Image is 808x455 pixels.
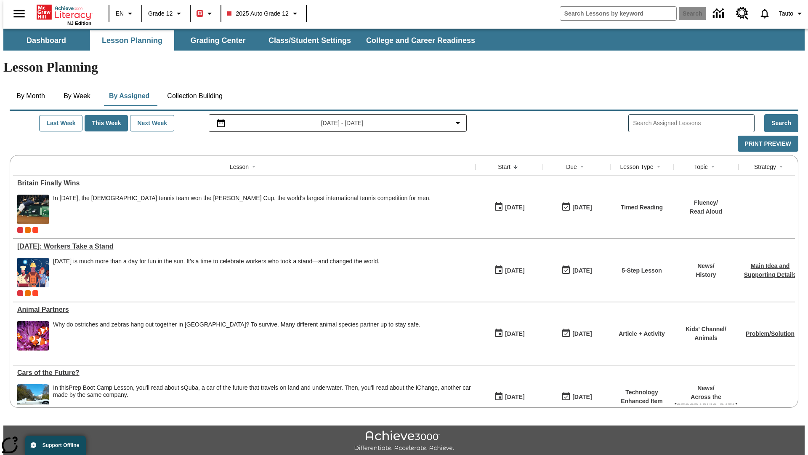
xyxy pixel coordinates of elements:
[696,262,716,270] p: News /
[224,6,303,21] button: Class: 2025 Auto Grade 12, Select your class
[148,9,173,18] span: Grade 12
[53,195,431,224] div: In 2015, the British tennis team won the Davis Cup, the world's largest international tennis comp...
[67,21,91,26] span: NJ Edition
[56,86,98,106] button: By Week
[17,384,49,414] img: High-tech automobile treading water.
[764,114,798,132] button: Search
[754,3,776,24] a: Notifications
[17,321,49,351] img: Three clownfish swim around a purple anemone.
[17,195,49,224] img: British tennis player Andy Murray, extending his whole body to reach a ball during a tennis match...
[694,163,708,171] div: Topic
[262,30,358,51] button: Class/Student Settings
[731,2,754,25] a: Resource Center, Will open in new tab
[744,262,796,278] a: Main Idea and Supporting Details
[198,8,202,19] span: B
[686,325,726,334] p: Kids' Channel /
[53,258,380,287] div: Labor Day is much more than a day for fun in the sun. It's a time to celebrate workers who took a...
[491,262,527,278] button: 07/23/25: First time the lesson was available
[85,115,128,131] button: This Week
[622,266,662,275] p: 5-Step Lesson
[491,389,527,405] button: 07/01/25: First time the lesson was available
[558,199,595,215] button: 09/07/25: Last day the lesson can be accessed
[675,393,738,410] p: Across the [GEOGRAPHIC_DATA]
[633,117,754,129] input: Search Assigned Lessons
[453,118,463,128] svg: Collapse Date Range Filter
[776,6,808,21] button: Profile/Settings
[619,329,665,338] p: Article + Activity
[176,30,260,51] button: Grading Center
[621,203,663,212] p: Timed Reading
[776,162,786,172] button: Sort
[779,9,793,18] span: Tauto
[32,227,38,233] div: Test 1
[690,207,722,216] p: Read Aloud
[17,306,471,313] a: Animal Partners, Lessons
[145,6,187,21] button: Grade: Grade 12, Select a grade
[572,265,592,276] div: [DATE]
[17,227,23,233] div: Current Class
[17,369,471,377] a: Cars of the Future? , Lessons
[491,199,527,215] button: 09/01/25: First time the lesson was available
[53,321,420,351] div: Why do ostriches and zebras hang out together in Africa? To survive. Many different animal specie...
[686,334,726,343] p: Animals
[249,162,259,172] button: Sort
[130,115,174,131] button: Next Week
[17,243,471,250] div: Labor Day: Workers Take a Stand
[510,162,521,172] button: Sort
[25,436,86,455] button: Support Offline
[102,86,156,106] button: By Assigned
[354,431,454,452] img: Achieve3000 Differentiate Accelerate Achieve
[213,118,463,128] button: Select the date range menu item
[572,392,592,402] div: [DATE]
[614,388,669,406] p: Technology Enhanced Item
[160,86,229,106] button: Collection Building
[696,270,716,279] p: History
[708,162,718,172] button: Sort
[193,6,218,21] button: Boost Class color is red. Change class color
[558,326,595,342] button: 06/30/26: Last day the lesson can be accessed
[321,119,364,128] span: [DATE] - [DATE]
[25,290,31,296] div: OL 2025 Auto Grade 12
[17,243,471,250] a: Labor Day: Workers Take a Stand, Lessons
[53,384,471,398] testabrev: Prep Boot Camp Lesson, you'll read about sQuba, a car of the future that travels on land and unde...
[37,4,91,21] a: Home
[112,6,139,21] button: Language: EN, Select a language
[577,162,587,172] button: Sort
[53,195,431,202] div: In [DATE], the [DEMOGRAPHIC_DATA] tennis team won the [PERSON_NAME] Cup, the world's largest inte...
[53,384,471,399] div: In this
[3,30,483,51] div: SubNavbar
[25,227,31,233] div: OL 2025 Auto Grade 12
[558,389,595,405] button: 08/01/26: Last day the lesson can be accessed
[90,30,174,51] button: Lesson Planning
[53,384,471,414] span: In this Prep Boot Camp Lesson, you'll read about sQuba, a car of the future that travels on land ...
[230,163,249,171] div: Lesson
[505,202,524,213] div: [DATE]
[17,290,23,296] div: Current Class
[560,7,676,20] input: search field
[116,9,124,18] span: EN
[359,30,482,51] button: College and Career Readiness
[43,442,79,448] span: Support Offline
[10,86,52,106] button: By Month
[620,163,653,171] div: Lesson Type
[505,265,524,276] div: [DATE]
[566,163,577,171] div: Due
[32,290,38,296] div: Test 1
[558,262,595,278] button: 06/30/26: Last day the lesson can be accessed
[53,258,380,265] div: [DATE] is much more than a day for fun in the sun. It's a time to celebrate workers who took a st...
[738,136,798,152] button: Print Preview
[498,163,510,171] div: Start
[17,369,471,377] div: Cars of the Future?
[690,198,722,207] p: Fluency /
[53,321,420,328] div: Why do ostriches and zebras hang out together in [GEOGRAPHIC_DATA]? To survive. Many different an...
[572,202,592,213] div: [DATE]
[675,384,738,393] p: News /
